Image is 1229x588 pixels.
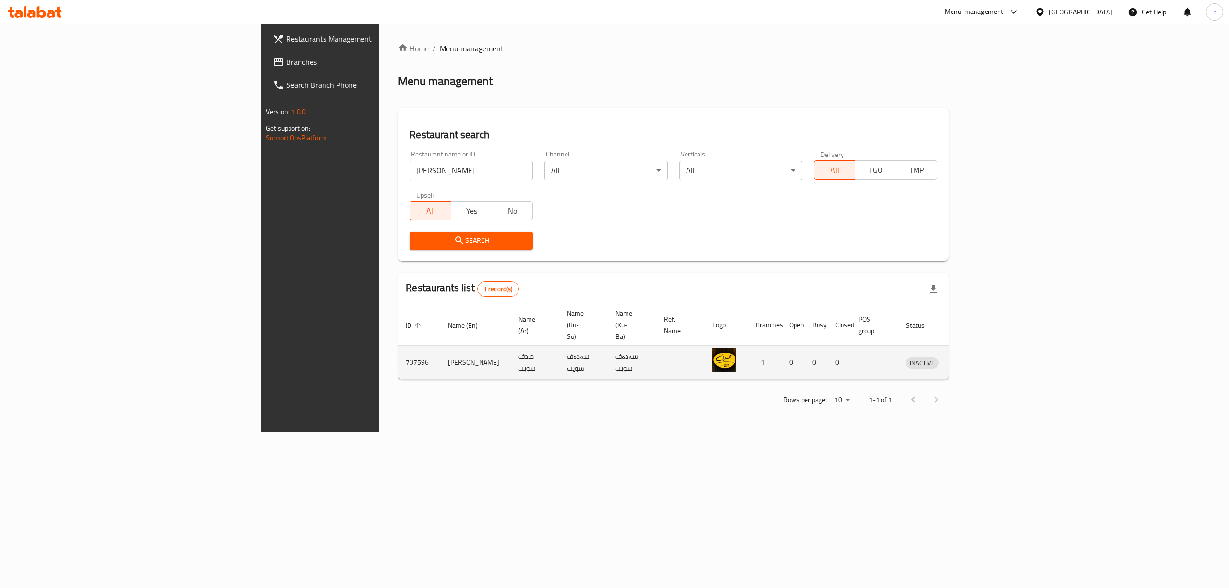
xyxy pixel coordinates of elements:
span: INACTIVE [906,358,939,369]
div: Total records count [477,281,519,297]
input: Search for restaurant name or ID.. [410,161,533,180]
img: Sadaf Sweet [712,348,736,372]
span: Ref. Name [664,313,693,336]
th: Busy [805,305,828,346]
p: Rows per page: [783,394,827,406]
span: 1.0.0 [291,106,306,118]
button: TGO [855,160,896,180]
span: Restaurants Management [286,33,459,45]
th: Closed [828,305,851,346]
label: Delivery [820,151,844,157]
h2: Restaurant search [410,128,937,142]
td: 0 [828,346,851,380]
span: Name (Ar) [518,313,548,336]
a: Branches [265,50,467,73]
span: Search Branch Phone [286,79,459,91]
span: TMP [900,163,933,177]
div: Rows per page: [831,393,854,408]
td: 0 [805,346,828,380]
button: Yes [451,201,492,220]
span: Branches [286,56,459,68]
h2: Restaurants list [406,281,518,297]
button: All [410,201,451,220]
span: All [818,163,851,177]
span: POS group [858,313,887,336]
span: Status [906,320,937,331]
td: [PERSON_NAME] [440,346,511,380]
td: 1 [748,346,782,380]
nav: breadcrumb [398,43,949,54]
span: Yes [455,204,488,218]
a: Search Branch Phone [265,73,467,96]
span: Name (Ku-Ba) [615,308,645,342]
span: TGO [859,163,892,177]
span: Name (Ku-So) [567,308,596,342]
button: Search [410,232,533,250]
a: Restaurants Management [265,27,467,50]
p: 1-1 of 1 [869,394,892,406]
div: [GEOGRAPHIC_DATA] [1049,7,1112,17]
td: 0 [782,346,805,380]
div: All [679,161,803,180]
span: Menu management [440,43,504,54]
th: Open [782,305,805,346]
span: ID [406,320,424,331]
span: All [414,204,447,218]
span: r [1213,7,1216,17]
th: Logo [705,305,748,346]
label: Upsell [416,192,434,198]
span: No [496,204,529,218]
th: Branches [748,305,782,346]
span: Get support on: [266,122,310,134]
button: No [492,201,533,220]
span: Search [417,235,525,247]
td: صدف سويت [511,346,559,380]
div: INACTIVE [906,357,939,369]
span: Version: [266,106,289,118]
span: Name (En) [448,320,490,331]
td: سەدەف سویت [559,346,608,380]
div: All [544,161,668,180]
button: All [814,160,855,180]
table: enhanced table [398,305,983,380]
div: Export file [922,277,945,300]
span: 1 record(s) [478,285,518,294]
button: TMP [896,160,937,180]
td: سەدەف سویت [608,346,656,380]
div: Menu-management [945,6,1004,18]
a: Support.OpsPlatform [266,132,327,144]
